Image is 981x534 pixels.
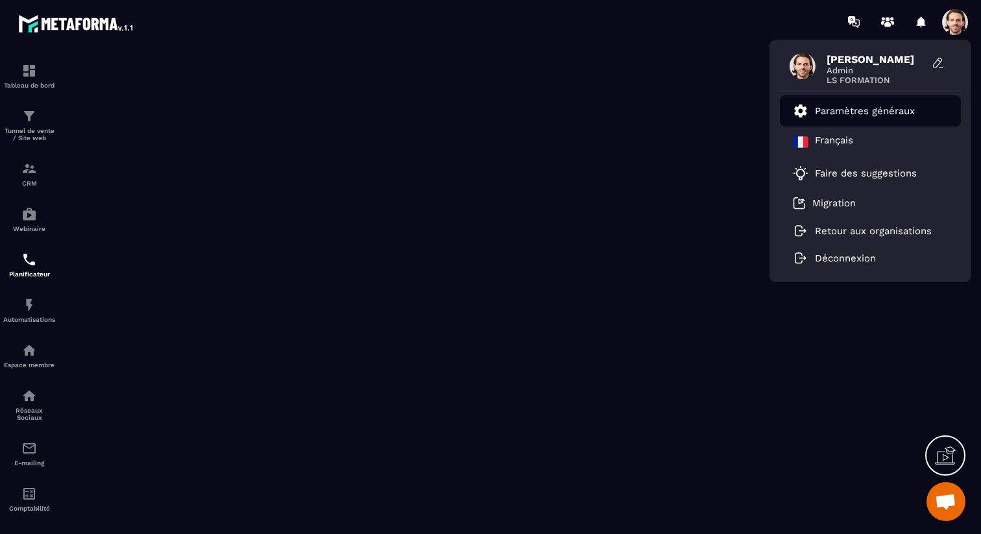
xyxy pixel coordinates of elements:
img: scheduler [21,252,37,267]
a: formationformationTableau de bord [3,53,55,99]
img: formation [21,161,37,176]
p: Tunnel de vente / Site web [3,127,55,141]
a: social-networksocial-networkRéseaux Sociaux [3,378,55,431]
img: automations [21,206,37,222]
img: automations [21,343,37,358]
img: accountant [21,486,37,502]
a: Ouvrir le chat [926,482,965,521]
a: Migration [793,197,856,210]
p: Réseaux Sociaux [3,407,55,421]
a: Faire des suggestions [793,165,932,181]
a: Paramètres généraux [793,103,915,119]
img: social-network [21,388,37,404]
span: LS FORMATION [827,75,924,85]
p: Comptabilité [3,505,55,512]
span: [PERSON_NAME] [827,53,924,66]
p: Espace membre [3,361,55,369]
a: Retour aux organisations [793,225,932,237]
a: emailemailE-mailing [3,431,55,476]
p: Retour aux organisations [815,225,932,237]
a: automationsautomationsEspace membre [3,333,55,378]
img: formation [21,63,37,79]
p: Français [815,134,853,150]
img: formation [21,108,37,124]
img: automations [21,297,37,313]
a: automationsautomationsAutomatisations [3,287,55,333]
p: Webinaire [3,225,55,232]
img: email [21,441,37,456]
a: formationformationTunnel de vente / Site web [3,99,55,151]
a: schedulerschedulerPlanificateur [3,242,55,287]
a: accountantaccountantComptabilité [3,476,55,522]
p: Tableau de bord [3,82,55,89]
p: Planificateur [3,271,55,278]
p: Déconnexion [815,252,876,264]
p: E-mailing [3,459,55,467]
span: Admin [827,66,924,75]
img: logo [18,12,135,35]
a: formationformationCRM [3,151,55,197]
p: Faire des suggestions [815,167,917,179]
p: CRM [3,180,55,187]
p: Paramètres généraux [815,105,915,117]
a: automationsautomationsWebinaire [3,197,55,242]
p: Automatisations [3,316,55,323]
p: Migration [812,197,856,209]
